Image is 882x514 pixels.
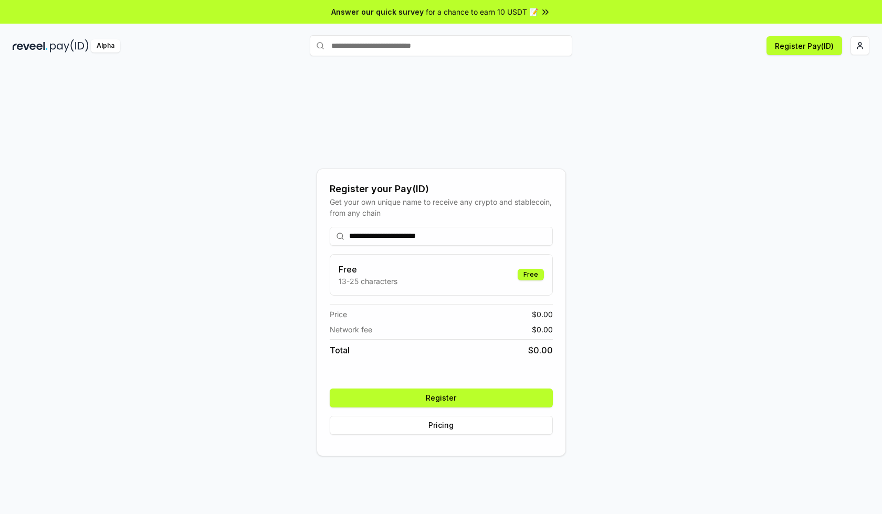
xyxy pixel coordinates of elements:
span: Network fee [330,324,372,335]
span: for a chance to earn 10 USDT 📝 [426,6,538,17]
div: Free [518,269,544,280]
div: Get your own unique name to receive any crypto and stablecoin, from any chain [330,196,553,218]
button: Register Pay(ID) [766,36,842,55]
span: $ 0.00 [532,309,553,320]
span: $ 0.00 [528,344,553,356]
img: reveel_dark [13,39,48,53]
div: Alpha [91,39,120,53]
h3: Free [339,263,397,276]
button: Register [330,389,553,407]
span: Answer our quick survey [331,6,424,17]
span: $ 0.00 [532,324,553,335]
span: Price [330,309,347,320]
p: 13-25 characters [339,276,397,287]
div: Register your Pay(ID) [330,182,553,196]
span: Total [330,344,350,356]
img: pay_id [50,39,89,53]
button: Pricing [330,416,553,435]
